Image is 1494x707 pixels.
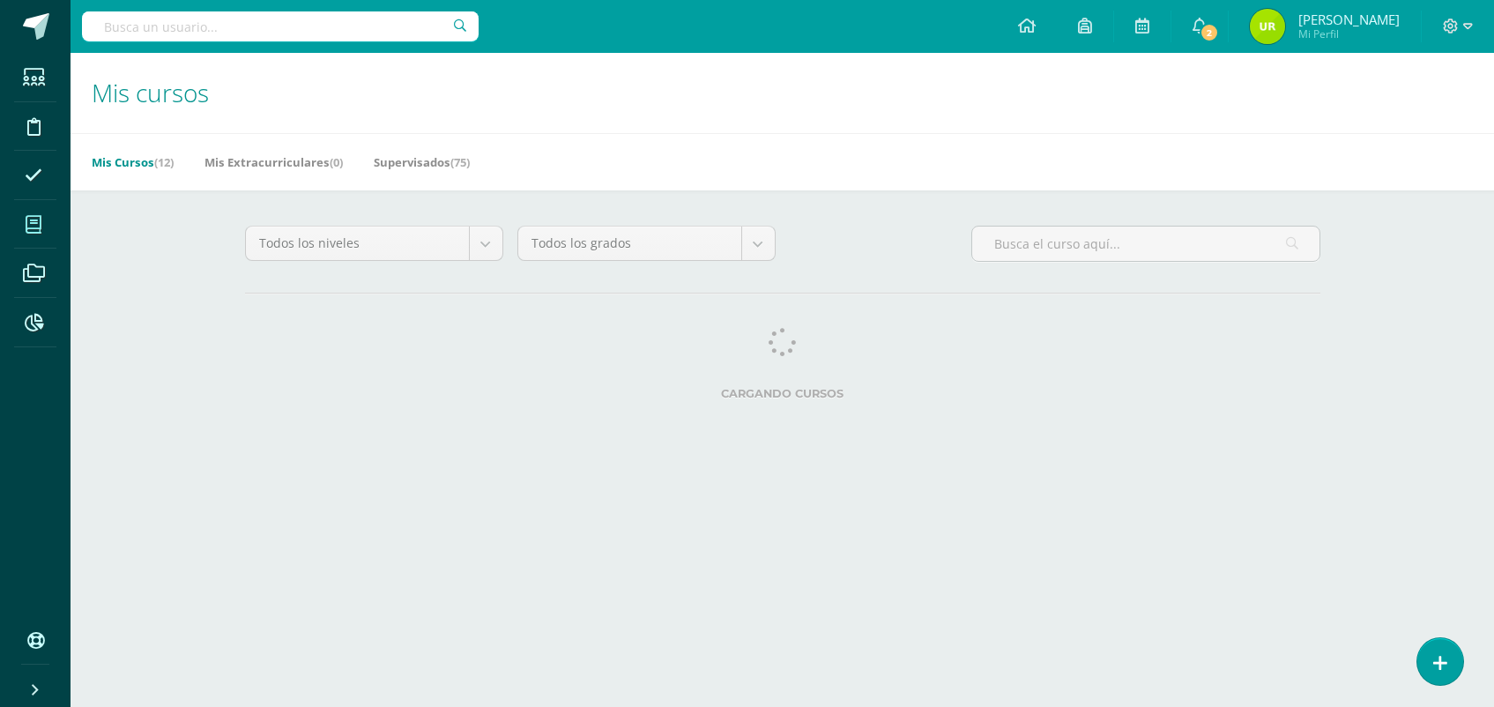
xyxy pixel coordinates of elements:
[330,154,343,170] span: (0)
[92,148,174,176] a: Mis Cursos(12)
[246,227,502,260] a: Todos los niveles
[1200,23,1219,42] span: 2
[518,227,775,260] a: Todos los grados
[531,227,728,260] span: Todos los grados
[1298,11,1400,28] span: [PERSON_NAME]
[204,148,343,176] a: Mis Extracurriculares(0)
[1298,26,1400,41] span: Mi Perfil
[259,227,456,260] span: Todos los niveles
[450,154,470,170] span: (75)
[92,76,209,109] span: Mis cursos
[245,387,1320,400] label: Cargando cursos
[154,154,174,170] span: (12)
[972,227,1319,261] input: Busca el curso aquí...
[374,148,470,176] a: Supervisados(75)
[1250,9,1285,44] img: 9a35fde27b4a2c3b2860bbef3c494747.png
[82,11,479,41] input: Busca un usuario...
